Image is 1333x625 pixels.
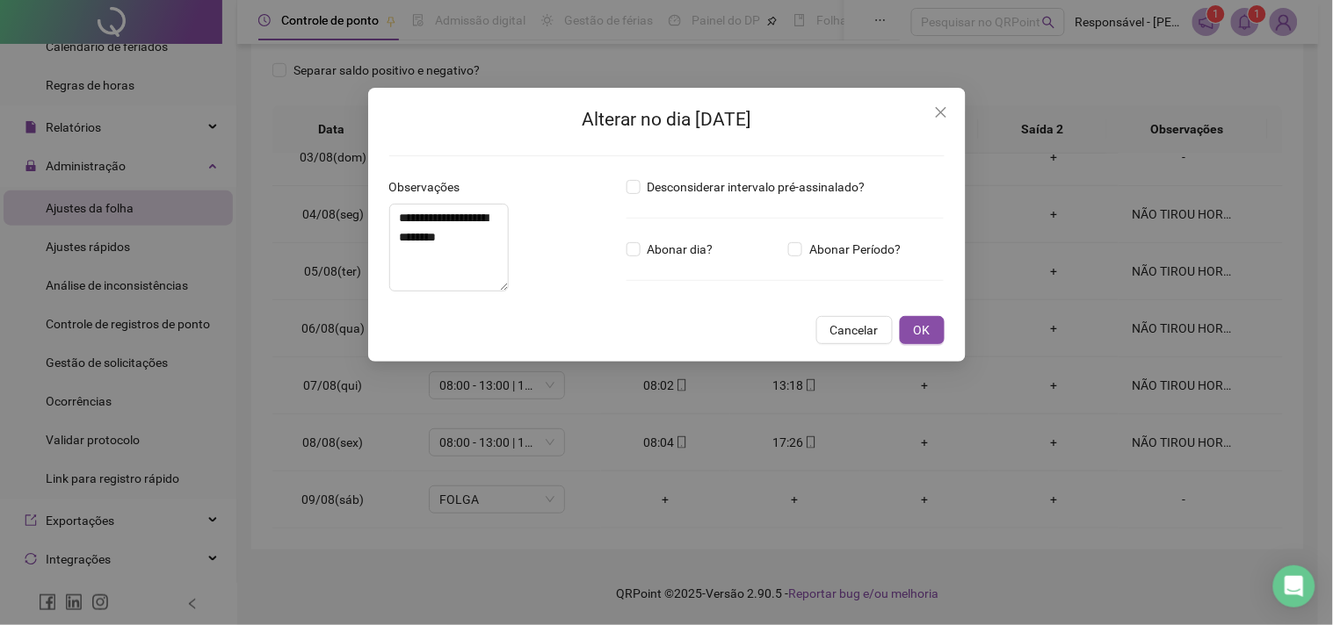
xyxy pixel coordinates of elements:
[389,177,472,197] label: Observações
[900,316,945,344] button: OK
[934,105,948,119] span: close
[816,316,893,344] button: Cancelar
[641,177,873,197] span: Desconsiderar intervalo pré-assinalado?
[830,320,879,340] span: Cancelar
[927,98,955,126] button: Close
[914,320,931,340] span: OK
[389,105,945,134] h2: Alterar no dia [DATE]
[1273,565,1315,607] div: Open Intercom Messenger
[641,240,721,259] span: Abonar dia?
[802,240,908,259] span: Abonar Período?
